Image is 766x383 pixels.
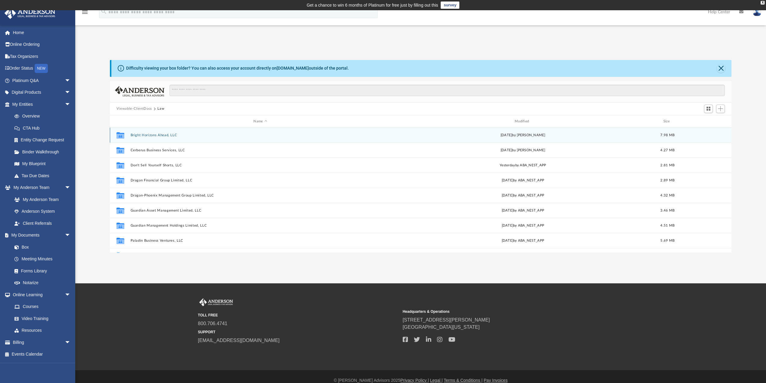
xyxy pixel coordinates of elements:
[500,164,515,167] span: yesterday
[35,64,48,73] div: NEW
[198,329,399,335] small: SUPPORT
[4,86,80,99] a: Digital Productsarrow_drop_down
[8,158,77,170] a: My Blueprint
[393,208,653,213] div: [DATE] by ABA_NEST_APP
[660,133,675,137] span: 7.98 MB
[4,98,80,110] a: My Entitiesarrow_drop_down
[660,149,675,152] span: 4.27 MB
[4,50,80,62] a: Tax Organizers
[101,8,107,15] i: search
[116,106,152,111] button: Viewable-ClientDocs
[8,277,77,289] a: Notarize
[169,85,725,96] input: Search files and folders
[130,133,390,137] button: Bright Horizons Ahead, LLC
[113,119,128,124] div: id
[400,378,429,383] a: Privacy Policy |
[8,193,74,206] a: My Anderson Team
[660,179,675,182] span: 2.89 MB
[157,106,164,111] button: Law
[393,163,653,168] div: by ABA_NEST_APP
[65,229,77,242] span: arrow_drop_down
[761,1,764,5] div: close
[81,11,88,16] a: menu
[130,239,390,243] button: Paladin Business Ventures, LLC
[393,178,653,183] div: [DATE] by ABA_NEST_APP
[126,65,349,71] div: Difficulty viewing your box folder? You can also access your account directly on outside of the p...
[430,378,443,383] a: Legal |
[4,182,77,194] a: My Anderson Teamarrow_drop_down
[660,224,675,227] span: 4.51 MB
[8,265,74,277] a: Forms Library
[130,119,390,124] div: Name
[752,8,761,16] img: User Pic
[4,39,80,51] a: Online Ordering
[65,98,77,111] span: arrow_drop_down
[3,7,57,19] img: Anderson Advisors Platinum Portal
[130,224,390,228] button: Guardian Management Holdings Limited, LLC
[393,193,653,198] div: [DATE] by ABA_NEST_APP
[704,105,713,113] button: Switch to Grid View
[393,133,653,138] div: [DATE] by [PERSON_NAME]
[8,206,77,218] a: Anderson System
[65,182,77,194] span: arrow_drop_down
[8,170,80,182] a: Tax Due Dates
[198,312,399,318] small: TOLL FREE
[444,378,482,383] a: Terms & Conditions |
[8,301,77,313] a: Courses
[660,194,675,197] span: 4.32 MB
[4,74,80,86] a: Platinum Q&Aarrow_drop_down
[393,223,653,228] div: [DATE] by ABA_NEST_APP
[4,229,77,241] a: My Documentsarrow_drop_down
[4,336,80,348] a: Billingarrow_drop_down
[65,289,77,301] span: arrow_drop_down
[4,27,80,39] a: Home
[484,378,507,383] a: Pay Invoices
[130,193,390,197] button: Dragon-Phoenix Management Group Limited, LLC
[198,338,280,343] a: [EMAIL_ADDRESS][DOMAIN_NAME]
[8,134,80,146] a: Entity Change Request
[307,2,438,9] div: Get a chance to win 6 months of Platinum for free just by filling out this
[403,325,480,330] a: [GEOGRAPHIC_DATA][US_STATE]
[4,289,77,301] a: Online Learningarrow_drop_down
[393,238,653,243] div: [DATE] by ABA_NEST_APP
[65,86,77,99] span: arrow_drop_down
[393,119,653,124] div: Modified
[8,241,74,253] a: Box
[198,321,228,326] a: 800.706.4741
[8,217,77,229] a: Client Referrals
[403,309,603,314] small: Headquarters & Operations
[660,239,675,242] span: 5.69 MB
[8,110,80,122] a: Overview
[393,148,653,153] div: [DATE] by [PERSON_NAME]
[130,148,390,152] button: Cerberus Business Services, LLC
[81,8,88,16] i: menu
[8,312,74,325] a: Video Training
[682,119,724,124] div: id
[660,209,675,212] span: 3.46 MB
[65,74,77,87] span: arrow_drop_down
[660,164,675,167] span: 2.81 MB
[65,336,77,349] span: arrow_drop_down
[655,119,679,124] div: Size
[130,178,390,182] button: Dragon Financial Group Limited, LLC
[8,253,77,265] a: Meeting Minutes
[198,298,234,306] img: Anderson Advisors Platinum Portal
[441,2,459,9] a: survey
[8,122,80,134] a: CTA Hub
[8,146,80,158] a: Binder Walkthrough
[403,317,490,322] a: [STREET_ADDRESS][PERSON_NAME]
[717,64,725,73] button: Close
[130,163,390,167] button: Don't Sell Yourself Shorts, LLC
[4,62,80,75] a: Order StatusNEW
[4,348,80,360] a: Events Calendar
[8,325,77,337] a: Resources
[277,66,309,71] a: [DOMAIN_NAME]
[130,209,390,212] button: Guardian Asset Management Limited, LLC
[110,127,731,253] div: grid
[716,105,725,113] button: Add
